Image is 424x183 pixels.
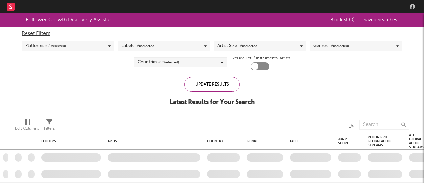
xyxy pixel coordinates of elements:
[247,139,280,143] div: Genre
[184,77,240,92] div: Update Results
[362,17,398,23] button: Saved Searches
[121,42,155,50] div: Labels
[230,54,290,62] label: Exclude Lofi / Instrumental Artists
[217,42,258,50] div: Artist Size
[25,42,66,50] div: Platforms
[313,42,349,50] div: Genres
[238,42,258,50] span: ( 0 / 0 selected)
[26,16,114,24] div: Follower Growth Discovery Assistant
[359,120,409,130] input: Search...
[170,98,255,106] div: Latest Results for Your Search
[45,42,66,50] span: ( 0 / 0 selected)
[135,42,155,50] span: ( 0 / 0 selected)
[158,58,179,66] span: ( 0 / 0 selected)
[44,116,55,136] div: Filters
[349,18,355,22] span: ( 0 )
[329,42,349,50] span: ( 0 / 0 selected)
[22,30,402,38] div: Reset Filters
[41,139,91,143] div: Folders
[364,18,398,22] span: Saved Searches
[15,116,39,136] div: Edit Columns
[338,137,351,145] div: Jump Score
[44,125,55,133] div: Filters
[138,58,179,66] div: Countries
[290,139,328,143] div: Label
[330,18,355,22] span: Blocklist
[368,135,393,147] div: Rolling 7D Global Audio Streams
[207,139,237,143] div: Country
[108,139,197,143] div: Artist
[15,125,39,133] div: Edit Columns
